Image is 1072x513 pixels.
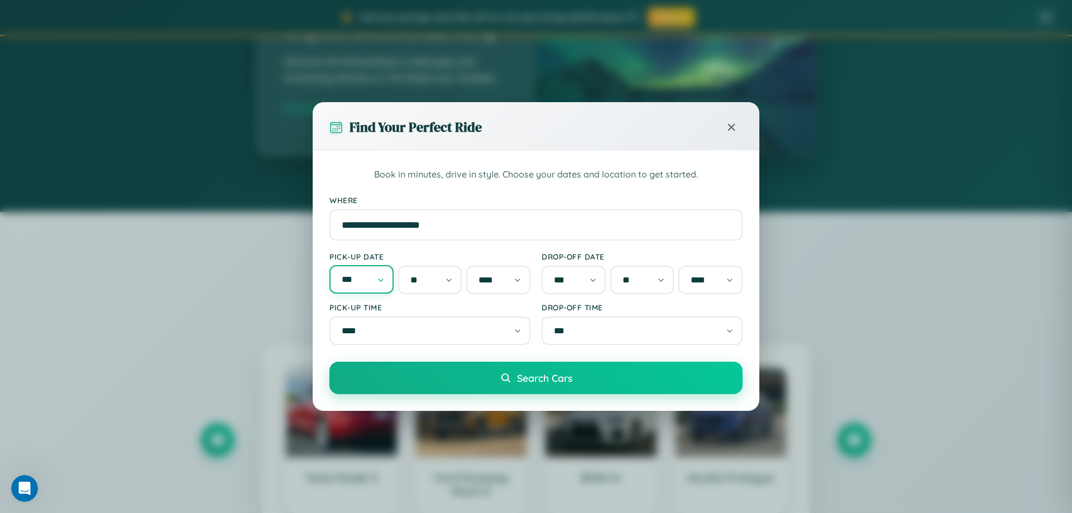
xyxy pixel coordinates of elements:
[542,303,743,312] label: Drop-off Time
[329,303,530,312] label: Pick-up Time
[542,252,743,261] label: Drop-off Date
[350,118,482,136] h3: Find Your Perfect Ride
[329,362,743,394] button: Search Cars
[329,195,743,205] label: Where
[329,252,530,261] label: Pick-up Date
[517,372,572,384] span: Search Cars
[329,167,743,182] p: Book in minutes, drive in style. Choose your dates and location to get started.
